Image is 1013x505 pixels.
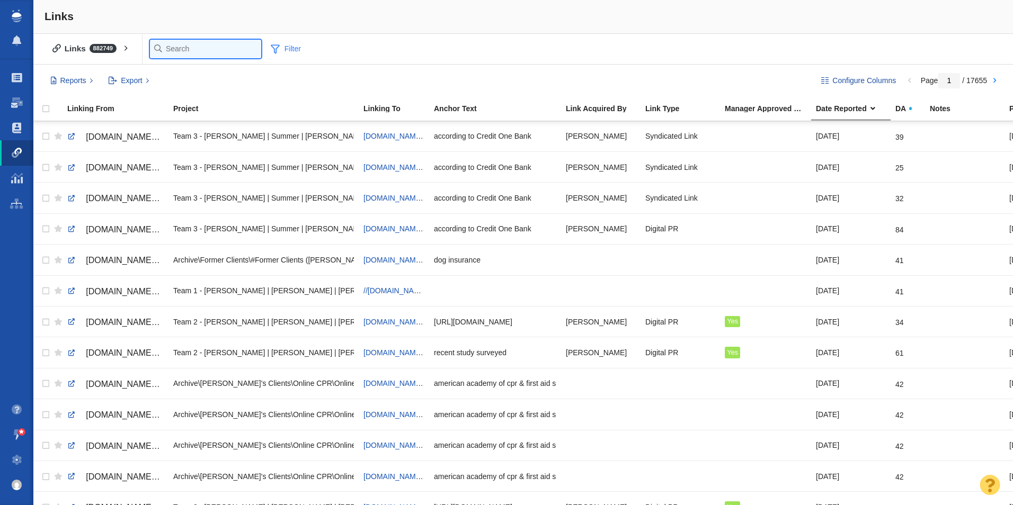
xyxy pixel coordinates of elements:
div: [DATE] [816,248,886,271]
div: Date Reported [816,105,894,112]
div: Team 1 - [PERSON_NAME] | [PERSON_NAME] | [PERSON_NAME]Tungsten Rings CENTER\Tungsten Rings Center... [173,279,354,302]
span: [PERSON_NAME] [566,317,627,327]
div: american academy of cpr & first aid scholarship [434,434,556,457]
span: [DOMAIN_NAME][URL] [86,348,175,357]
div: [DATE] [816,310,886,333]
span: [DOMAIN_NAME][URL] [86,225,175,234]
span: Syndicated Link [645,163,698,172]
a: Link Type [645,105,724,114]
div: Link Type [645,105,724,112]
a: [DOMAIN_NAME][URL] [363,348,442,357]
span: [PERSON_NAME] [566,163,627,172]
span: Digital PR [645,317,678,327]
span: [DOMAIN_NAME][URL][DATE][DATE] [86,318,229,327]
div: [DATE] [816,341,886,364]
span: [DOMAIN_NAME][URL] [363,194,442,202]
div: 42 [895,465,904,482]
a: [DOMAIN_NAME][URL] [363,132,442,140]
td: Digital PR [641,213,720,244]
span: [PERSON_NAME] [566,224,627,233]
span: Configure Columns [832,75,896,86]
div: 34 [895,310,904,327]
span: Syndicated Link [645,193,698,203]
span: //[DOMAIN_NAME] [363,286,427,295]
div: according to Credit One Bank [434,186,556,209]
div: 41 [895,279,904,296]
span: [PERSON_NAME] [566,131,627,141]
span: [DOMAIN_NAME][URL] [86,194,175,203]
div: according to Credit One Bank [434,125,556,148]
div: dog insurance [434,248,556,271]
a: [DOMAIN_NAME][URL] [363,318,442,326]
td: Taylor Tomita [561,213,641,244]
td: Jim Miller [561,337,641,368]
div: [DATE] [816,434,886,457]
div: Archive\[PERSON_NAME]'s Clients\Online CPR\Online CPR - Scholarship [173,434,354,457]
span: DA [895,105,906,112]
div: [DATE] [816,403,886,426]
div: Team 2 - [PERSON_NAME] | [PERSON_NAME] | [PERSON_NAME]\The Storage Center\The Storage Center - Di... [173,310,354,333]
span: Digital PR [645,348,678,357]
button: Export [103,72,155,90]
span: [DOMAIN_NAME][URL] [363,379,442,387]
a: Notes [930,105,1008,114]
div: Team 2 - [PERSON_NAME] | [PERSON_NAME] | [PERSON_NAME]\Team Software\Team Software - Digital PR -... [173,341,354,364]
a: Anchor Text [434,105,565,114]
button: Configure Columns [815,72,902,90]
a: [DOMAIN_NAME][URL] [67,251,164,269]
div: Team 3 - [PERSON_NAME] | Summer | [PERSON_NAME]\Credit One Bank\Credit One - Digital PR - The Soc... [173,218,354,240]
td: Taylor Tomita [561,152,641,183]
div: 42 [895,403,904,420]
td: Yes [720,337,811,368]
div: Team 3 - [PERSON_NAME] | Summer | [PERSON_NAME]\Credit One Bank\Credit One - Digital PR - The Soc... [173,186,354,209]
div: [DATE] [816,279,886,302]
div: 39 [895,125,904,142]
span: [DOMAIN_NAME][URL] [86,256,175,265]
div: Linking To [363,105,433,112]
td: Taylor Tomita [561,121,641,152]
span: [DOMAIN_NAME][URL] [86,163,175,172]
td: Taylor Tomita [561,306,641,337]
div: 41 [895,248,904,265]
div: Anchor Text [434,105,565,112]
a: Linking From [67,105,172,114]
div: Link Acquired By [566,105,644,112]
div: 25 [895,156,904,173]
div: [URL][DOMAIN_NAME] [434,310,556,333]
div: Archive\[PERSON_NAME]'s Clients\Online CPR\Online CPR - Scholarship [173,403,354,426]
a: Manager Approved Link? [725,105,815,114]
span: [PERSON_NAME] [566,193,627,203]
a: Linking To [363,105,433,114]
a: [DOMAIN_NAME][URL] [67,159,164,177]
div: [DATE] [816,125,886,148]
a: [DOMAIN_NAME][URL] [67,128,164,146]
span: [DOMAIN_NAME][URL] [363,256,442,264]
div: 42 [895,434,904,451]
span: Yes [727,349,738,356]
a: DA [895,105,929,114]
span: [DOMAIN_NAME][URL] [86,441,175,450]
td: Yes [720,306,811,337]
div: Notes [930,105,1008,112]
span: [DOMAIN_NAME][URL] [363,472,442,481]
td: Syndicated Link [641,152,720,183]
span: [DOMAIN_NAME][URL] [86,472,175,481]
div: [DATE] [816,218,886,240]
div: [DATE] [816,372,886,395]
span: [DOMAIN_NAME][URL] [86,380,175,389]
span: [DOMAIN_NAME][URL] [86,287,175,296]
div: according to Credit One Bank [434,156,556,178]
div: Project [173,105,362,112]
a: [DOMAIN_NAME][URL] [363,163,442,172]
a: [DOMAIN_NAME][URL] [67,283,164,301]
span: Export [121,75,142,86]
a: Date Reported [816,105,894,114]
td: Syndicated Link [641,183,720,213]
div: 42 [895,372,904,389]
td: Syndicated Link [641,121,720,152]
a: [DOMAIN_NAME][URL] [67,437,164,455]
span: Syndicated Link [645,131,698,141]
